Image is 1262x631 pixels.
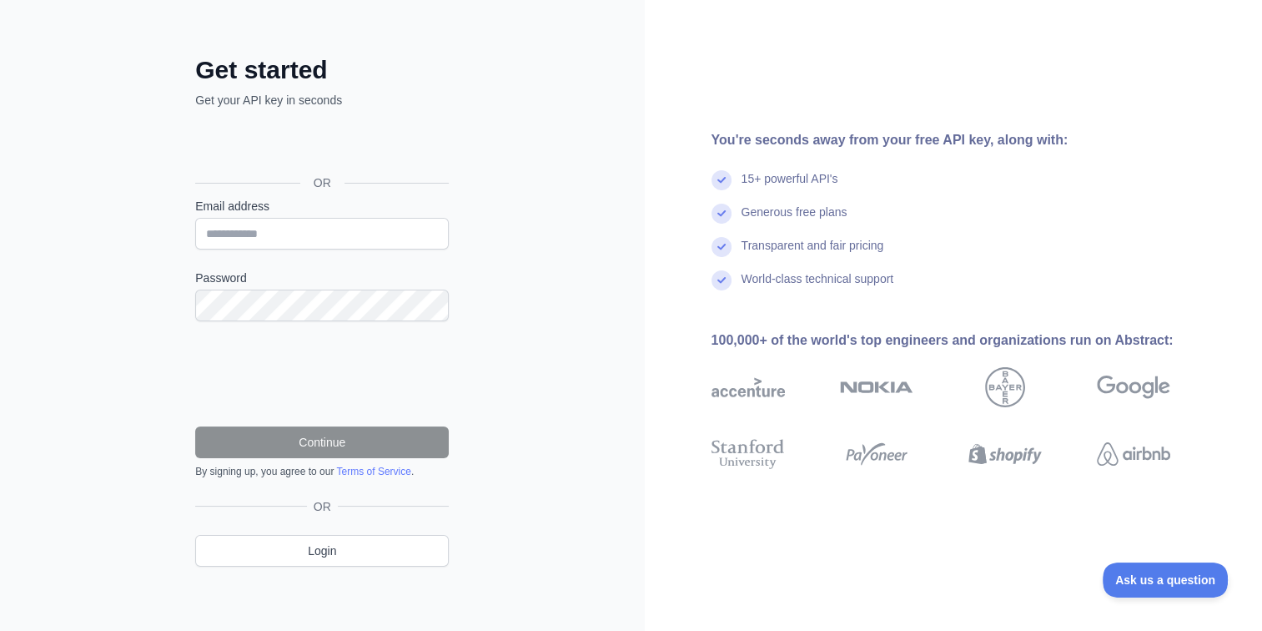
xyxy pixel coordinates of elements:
div: By signing up, you agree to our . [195,465,449,478]
label: Email address [195,198,449,215]
span: OR [307,498,338,515]
h2: Get started [195,55,449,85]
button: Continue [195,427,449,458]
img: google [1097,367,1170,407]
div: 100,000+ of the world's top engineers and organizations run on Abstract: [711,331,1224,351]
img: bayer [985,367,1025,407]
img: check mark [711,204,732,224]
label: Password [195,270,449,286]
p: Get your API key in seconds [195,92,449,109]
div: Generous free plans [742,204,847,237]
div: Transparent and fair pricing [742,237,884,270]
img: check mark [711,237,732,257]
span: OR [300,174,344,191]
a: Terms of Service [336,466,410,477]
iframe: reCAPTCHA [195,341,449,406]
img: shopify [968,436,1042,472]
div: World-class technical support [742,270,894,304]
iframe: Toggle Customer Support [1103,563,1229,598]
a: Login [195,535,449,567]
img: payoneer [840,436,913,472]
img: nokia [840,367,913,407]
div: 15+ powerful API's [742,170,838,204]
img: airbnb [1097,436,1170,472]
iframe: Sign in with Google Button [187,127,454,164]
img: check mark [711,270,732,290]
img: accenture [711,367,785,407]
div: You're seconds away from your free API key, along with: [711,130,1224,150]
img: stanford university [711,436,785,472]
img: check mark [711,170,732,190]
